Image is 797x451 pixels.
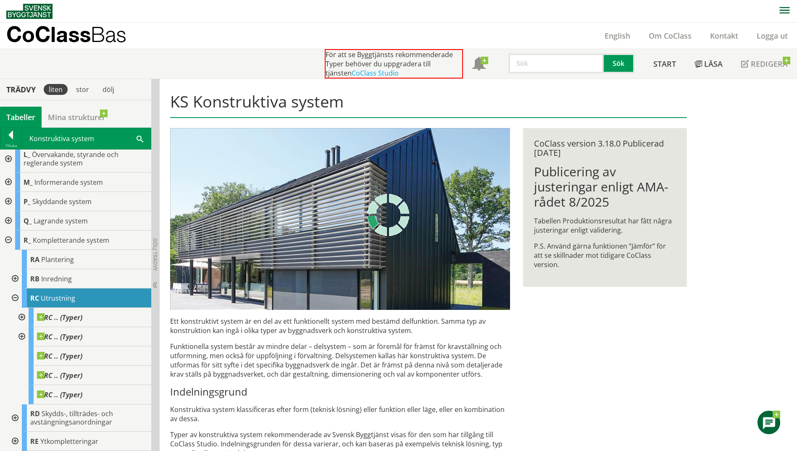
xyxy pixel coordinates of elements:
[24,216,32,225] span: Q_
[732,49,797,79] a: Redigera
[152,238,159,271] span: Dölj trädvy
[6,29,126,39] p: CoClass
[30,409,113,427] span: Skydds-, tillträdes- och avstängningsanordningar
[0,142,21,149] div: Tillbaka
[30,255,39,264] span: RA
[170,92,687,118] h1: KS Konstruktiva system
[7,404,151,432] div: Gå till informationssidan för CoClass Studio
[472,58,486,71] span: Notifikationer
[34,178,103,187] span: Informerande system
[2,85,40,94] div: Trädvy
[30,437,39,446] span: RE
[24,150,118,168] span: Övervakande, styrande och reglerande system
[22,128,151,149] div: Konstruktiva system
[170,405,510,423] p: Konstruktiva system klassificeras efter form (teknisk lösning) eller funktion eller läge, eller e...
[41,255,74,264] span: Plantering
[30,274,39,283] span: RB
[7,432,151,451] div: Gå till informationssidan för CoClass Studio
[639,31,701,41] a: Om CoClass
[13,327,151,346] div: Gå till informationssidan för CoClass Studio
[701,31,747,41] a: Kontakt
[37,352,82,360] span: RC .. (Typer)
[653,59,676,69] span: Start
[40,437,98,446] span: Ytkompletteringar
[71,84,94,95] div: stor
[644,49,685,79] a: Start
[170,128,510,310] img: structural-solar-shading.jpg
[604,53,635,73] button: Sök
[37,371,82,380] span: RC .. (Typer)
[37,313,82,322] span: RC .. (Typer)
[44,84,68,95] div: liten
[24,150,30,159] span: L_
[7,250,151,269] div: Gå till informationssidan för CoClass Studio
[170,385,510,398] h3: Indelningsgrund
[7,288,151,404] div: Gå till informationssidan för CoClass Studio
[7,269,151,288] div: Gå till informationssidan för CoClass Studio
[367,194,409,236] img: Laddar
[13,346,151,366] div: Gå till informationssidan för CoClass Studio
[37,333,82,341] span: RC .. (Typer)
[91,22,126,47] span: Bas
[137,134,143,143] span: Sök i tabellen
[41,274,72,283] span: Inredning
[352,68,399,78] a: CoClass Studio
[37,391,82,399] span: RC .. (Typer)
[325,49,463,79] div: För att se Byggtjänsts rekommenderade Typer behöver du uppgradera till tjänsten
[24,236,31,245] span: R_
[685,49,732,79] a: Läsa
[6,23,145,49] a: CoClassBas
[13,366,151,385] div: Gå till informationssidan för CoClass Studio
[34,216,88,225] span: Lagrande system
[97,84,119,95] div: dölj
[534,216,676,235] p: Tabellen Produktionsresultat har fått några justeringar enligt validering.
[595,31,639,41] a: English
[32,197,92,206] span: Skyddande system
[13,385,151,404] div: Gå till informationssidan för CoClass Studio
[747,31,797,41] a: Logga ut
[30,409,40,418] span: RD
[170,342,510,379] p: Funktionella system består av mindre delar – delsystem – som är föremål för främst för krav­ställ...
[534,241,676,269] p: P.S. Använd gärna funktionen ”Jämför” för att se skillnader mot tidigare CoClass version.
[508,53,604,73] input: Sök
[30,294,39,303] span: RC
[24,197,31,206] span: P_
[13,308,151,327] div: Gå till informationssidan för CoClass Studio
[751,59,788,69] span: Redigera
[704,59,723,69] span: Läsa
[42,107,112,128] a: Mina strukturer
[33,236,109,245] span: Kompletterande system
[24,178,33,187] span: M_
[534,164,676,210] h1: Publicering av justeringar enligt AMA-rådet 8/2025
[170,317,510,335] p: Ett konstruktivt system är en del av ett funktionellt system med bestämd delfunktion. Samma typ a...
[6,4,53,19] img: Svensk Byggtjänst
[41,294,75,303] span: Utrustning
[534,139,676,157] div: CoClass version 3.18.0 Publicerad [DATE]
